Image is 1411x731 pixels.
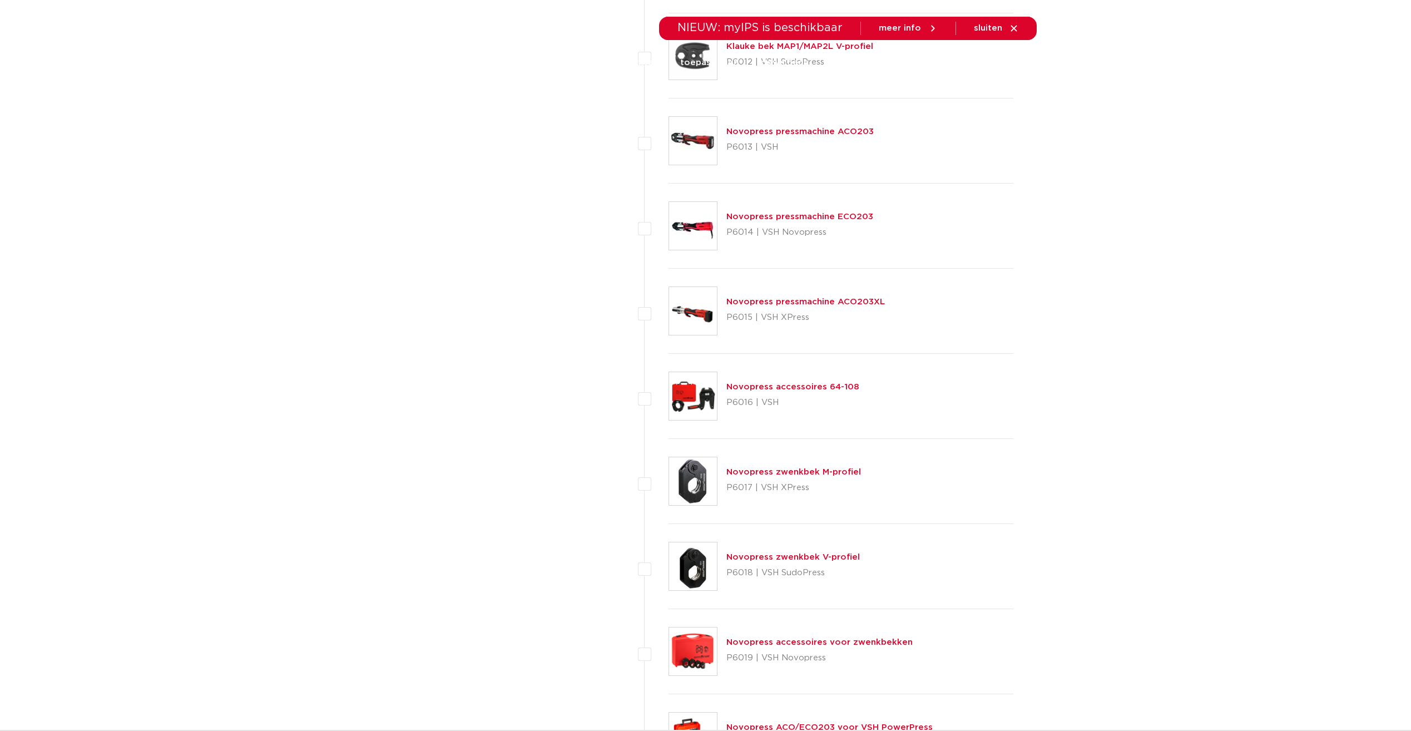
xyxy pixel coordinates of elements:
span: sluiten [974,24,1002,32]
img: Thumbnail for Novopress pressmachine ACO203 [669,117,717,165]
p: P6016 | VSH [726,394,859,412]
a: downloads [761,41,808,84]
p: P6018 | VSH SudoPress [726,564,860,582]
a: meer info [879,23,938,33]
img: Thumbnail for Novopress zwenkbek M-profiel [669,457,717,505]
img: Thumbnail for Novopress pressmachine ACO203XL [669,287,717,335]
a: Novopress pressmachine ECO203 [726,213,873,221]
span: NIEUW: myIPS is beschikbaar [677,22,843,33]
a: producten [555,41,600,84]
p: P6015 | VSH XPress [726,309,885,327]
span: meer info [879,24,921,32]
a: toepassingen [680,41,739,84]
a: markten [622,41,658,84]
a: Novopress pressmachine ACO203XL [726,298,885,306]
img: Thumbnail for Novopress accessoires 64-108 [669,372,717,420]
a: over ons [888,41,927,84]
img: Thumbnail for Novopress zwenkbek V-profiel [669,542,717,590]
a: sluiten [974,23,1019,33]
img: Thumbnail for Novopress pressmachine ECO203 [669,202,717,250]
p: P6017 | VSH XPress [726,479,861,497]
p: P6013 | VSH [726,139,874,156]
div: my IPS [982,50,993,75]
img: Thumbnail for Novopress accessoires voor zwenkbekken [669,628,717,675]
a: services [830,41,866,84]
a: Novopress zwenkbek M-profiel [726,468,861,476]
a: Novopress zwenkbek V-profiel [726,553,860,561]
p: P6014 | VSH Novopress [726,224,873,241]
a: Novopress pressmachine ACO203 [726,127,874,136]
a: Novopress accessoires voor zwenkbekken [726,638,913,646]
a: Novopress accessoires 64-108 [726,383,859,391]
nav: Menu [555,41,927,84]
p: P6019 | VSH Novopress [726,649,913,667]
